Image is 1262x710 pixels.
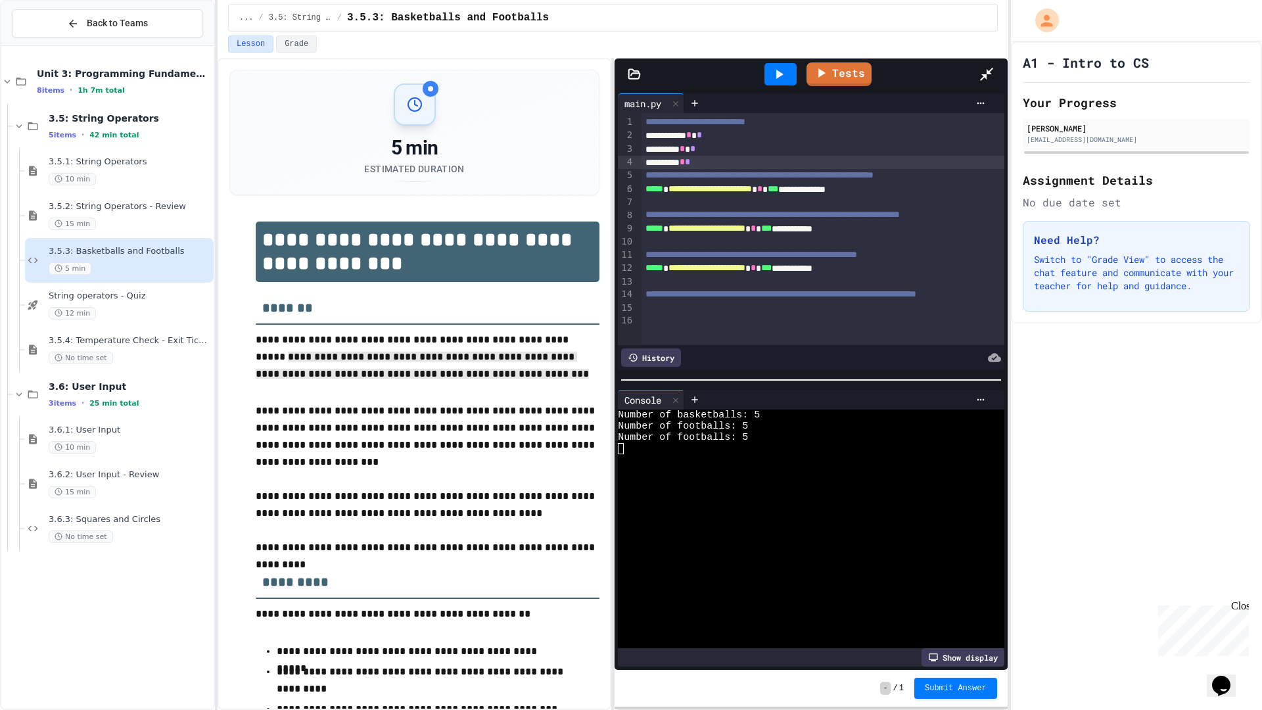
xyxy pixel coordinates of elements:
[618,93,684,113] div: main.py
[12,9,203,37] button: Back to Teams
[269,12,332,23] span: 3.5: String Operators
[87,16,148,30] span: Back to Teams
[49,381,211,392] span: 3.6: User Input
[49,335,211,346] span: 3.5.4: Temperature Check - Exit Ticket
[49,156,211,168] span: 3.5.1: String Operators
[5,5,91,83] div: Chat with us now!Close
[618,410,760,421] span: Number of basketballs: 5
[618,156,634,169] div: 4
[1153,600,1249,656] iframe: chat widget
[618,314,634,327] div: 16
[1023,195,1250,210] div: No due date set
[1023,171,1250,189] h2: Assignment Details
[337,12,342,23] span: /
[89,131,139,139] span: 42 min total
[925,683,987,694] span: Submit Answer
[364,136,464,160] div: 5 min
[276,35,317,53] button: Grade
[347,10,549,26] span: 3.5.3: Basketballs and Footballs
[621,348,681,367] div: History
[49,291,211,302] span: String operators - Quiz
[893,683,898,694] span: /
[899,683,904,694] span: 1
[618,196,634,209] div: 7
[618,248,634,262] div: 11
[618,143,634,156] div: 3
[618,262,634,275] div: 12
[239,12,254,23] span: ...
[37,86,64,95] span: 8 items
[618,390,684,410] div: Console
[70,85,72,95] span: •
[618,432,748,443] span: Number of footballs: 5
[89,399,139,408] span: 25 min total
[1023,53,1149,72] h1: A1 - Intro to CS
[880,682,890,695] span: -
[618,169,634,182] div: 5
[49,131,76,139] span: 5 items
[618,393,668,407] div: Console
[618,129,634,142] div: 2
[1023,93,1250,112] h2: Your Progress
[618,183,634,196] div: 6
[37,68,211,80] span: Unit 3: Programming Fundamentals
[49,514,211,525] span: 3.6.3: Squares and Circles
[364,162,464,176] div: Estimated Duration
[49,399,76,408] span: 3 items
[49,201,211,212] span: 3.5.2: String Operators - Review
[914,678,997,699] button: Submit Answer
[49,262,91,275] span: 5 min
[228,35,273,53] button: Lesson
[806,62,872,86] a: Tests
[49,469,211,481] span: 3.6.2: User Input - Review
[618,222,634,235] div: 9
[49,352,113,364] span: No time set
[49,112,211,124] span: 3.5: String Operators
[618,275,634,289] div: 13
[49,218,96,230] span: 15 min
[1034,253,1239,293] p: Switch to "Grade View" to access the chat feature and communicate with your teacher for help and ...
[78,86,125,95] span: 1h 7m total
[618,302,634,315] div: 15
[49,425,211,436] span: 3.6.1: User Input
[1034,232,1239,248] h3: Need Help?
[618,116,634,129] div: 1
[49,531,113,543] span: No time set
[82,398,84,408] span: •
[259,12,264,23] span: /
[1027,135,1246,145] div: [EMAIL_ADDRESS][DOMAIN_NAME]
[1027,122,1246,134] div: [PERSON_NAME]
[1021,5,1062,35] div: My Account
[618,209,634,222] div: 8
[82,130,84,140] span: •
[1207,657,1249,697] iframe: chat widget
[618,288,634,301] div: 14
[49,486,96,498] span: 15 min
[922,648,1004,667] div: Show display
[618,421,748,432] span: Number of footballs: 5
[618,97,668,110] div: main.py
[49,246,211,257] span: 3.5.3: Basketballs and Footballs
[49,307,96,319] span: 12 min
[49,441,96,454] span: 10 min
[49,173,96,185] span: 10 min
[618,235,634,248] div: 10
